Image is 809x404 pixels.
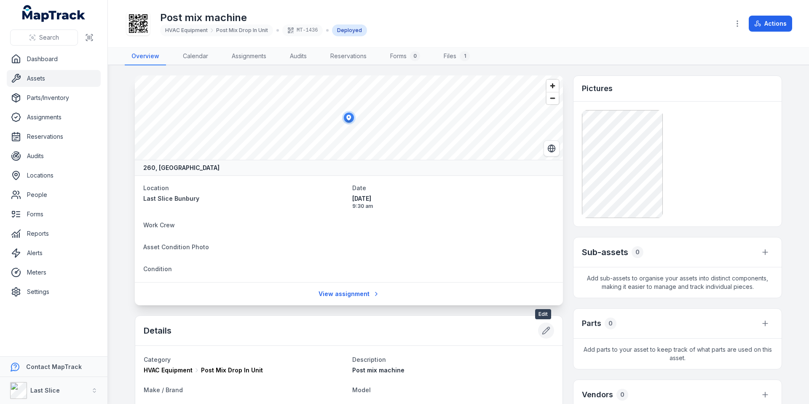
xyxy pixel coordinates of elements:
a: Meters [7,264,101,281]
h1: Post mix machine [160,11,367,24]
span: Description [352,356,386,363]
a: Reservations [7,128,101,145]
a: Calendar [176,48,215,65]
a: Last Slice Bunbury [143,194,346,203]
span: Category [144,356,171,363]
span: [DATE] [352,194,555,203]
h3: Pictures [582,83,613,94]
strong: Contact MapTrack [26,363,82,370]
span: Make / Brand [144,386,183,393]
a: Alerts [7,245,101,261]
h3: Vendors [582,389,613,401]
a: Parts/Inventory [7,89,101,106]
div: 0 [410,51,420,61]
a: Forms0 [383,48,427,65]
a: Files1 [437,48,477,65]
a: Reservations [324,48,373,65]
div: 1 [460,51,470,61]
div: Deployed [332,24,367,36]
span: 9:30 am [352,203,555,210]
span: Asset Condition Photo [143,243,209,250]
strong: Last Slice [30,387,60,394]
button: Actions [749,16,792,32]
button: Search [10,30,78,46]
span: Search [39,33,59,42]
span: Condition [143,265,172,272]
div: 0 [632,246,643,258]
span: Date [352,184,366,191]
a: Dashboard [7,51,101,67]
a: Locations [7,167,101,184]
span: Post mix machine [352,366,404,374]
a: Assignments [225,48,273,65]
button: Zoom out [546,92,559,104]
a: Assignments [7,109,101,126]
time: 10/10/2025, 9:30:08 am [352,194,555,210]
canvas: Map [135,75,563,160]
a: Settings [7,283,101,300]
h2: Details [144,325,171,337]
span: Model [352,386,371,393]
span: Location [143,184,169,191]
span: Last Slice Bunbury [143,195,199,202]
a: Overview [125,48,166,65]
strong: 260, [GEOGRAPHIC_DATA] [143,164,220,172]
span: Post Mix Drop In Unit [216,27,268,34]
a: Reports [7,225,101,242]
button: Switch to Satellite View [544,140,560,156]
a: Audits [7,148,101,164]
span: Add sub-assets to organise your assets into distinct components, making it easier to manage and t... [573,267,782,298]
span: HVAC Equipment [144,366,193,374]
button: Zoom in [546,80,559,92]
a: Forms [7,206,101,223]
span: HVAC Equipment [165,27,208,34]
div: 0 [605,318,616,329]
a: People [7,186,101,203]
span: Add parts to your asset to keep track of what parts are used on this asset. [573,339,782,369]
span: Edit [535,309,551,319]
div: 0 [616,389,628,401]
h3: Parts [582,318,601,329]
span: Work Crew [143,221,175,229]
a: MapTrack [22,5,86,22]
div: MT-1436 [282,24,323,36]
a: View assignment [313,286,385,302]
a: Audits [283,48,313,65]
span: Post Mix Drop In Unit [201,366,263,374]
a: Assets [7,70,101,87]
h2: Sub-assets [582,246,628,258]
